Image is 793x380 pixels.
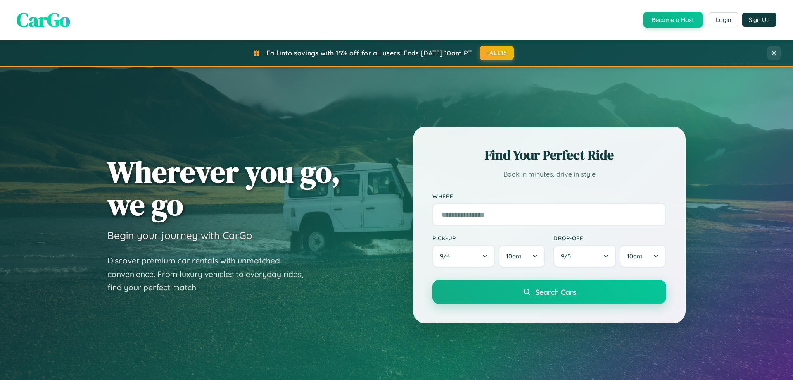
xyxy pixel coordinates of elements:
[480,46,514,60] button: FALL15
[620,245,666,268] button: 10am
[553,245,616,268] button: 9/5
[643,12,703,28] button: Become a Host
[535,287,576,296] span: Search Cars
[561,252,575,260] span: 9 / 5
[432,146,666,164] h2: Find Your Perfect Ride
[440,252,454,260] span: 9 / 4
[432,245,495,268] button: 9/4
[432,234,545,241] label: Pick-up
[107,155,340,221] h1: Wherever you go, we go
[432,280,666,304] button: Search Cars
[742,13,776,27] button: Sign Up
[107,229,252,241] h3: Begin your journey with CarGo
[432,168,666,180] p: Book in minutes, drive in style
[506,252,522,260] span: 10am
[709,12,738,27] button: Login
[266,49,473,57] span: Fall into savings with 15% off for all users! Ends [DATE] 10am PT.
[627,252,643,260] span: 10am
[17,6,70,33] span: CarGo
[107,254,314,294] p: Discover premium car rentals with unmatched convenience. From luxury vehicles to everyday rides, ...
[553,234,666,241] label: Drop-off
[499,245,545,268] button: 10am
[432,193,666,200] label: Where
